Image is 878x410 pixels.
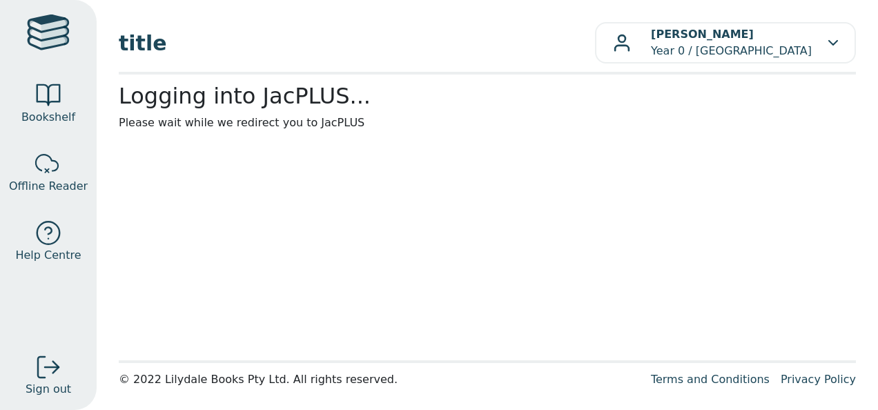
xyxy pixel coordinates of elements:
[21,109,75,126] span: Bookshelf
[119,115,856,131] p: Please wait while we redirect you to JacPLUS
[651,373,770,386] a: Terms and Conditions
[119,83,856,109] h2: Logging into JacPLUS...
[119,371,640,388] div: © 2022 Lilydale Books Pty Ltd. All rights reserved.
[26,381,71,398] span: Sign out
[651,26,812,59] p: Year 0 / [GEOGRAPHIC_DATA]
[651,28,754,41] b: [PERSON_NAME]
[119,28,595,59] span: title
[595,22,856,64] button: [PERSON_NAME]Year 0 / [GEOGRAPHIC_DATA]
[15,247,81,264] span: Help Centre
[9,178,88,195] span: Offline Reader
[781,373,856,386] a: Privacy Policy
